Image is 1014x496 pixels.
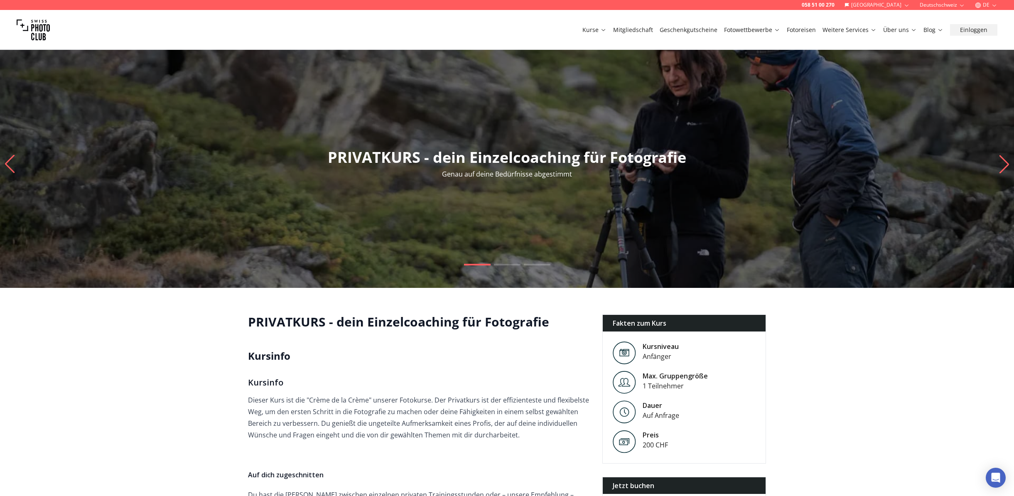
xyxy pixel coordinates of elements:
a: Blog [923,26,943,34]
a: Kurse [582,26,606,34]
h2: Kursinfo [248,349,589,363]
div: Preis [643,430,668,440]
a: Weitere Services [822,26,877,34]
div: Dauer [643,400,679,410]
a: Mitgliedschaft [613,26,653,34]
h1: PRIVATKURS - dein Einzelcoaching für Fotografie [248,314,589,329]
button: Kurse [579,24,610,36]
button: Einloggen [950,24,997,36]
img: Swiss photo club [17,13,50,47]
strong: Auf dich zugeschnitten [248,470,324,479]
a: 058 51 00 270 [802,2,835,8]
img: Level [613,400,636,423]
button: Weitere Services [819,24,880,36]
img: Level [613,341,636,364]
div: Auf Anfrage [643,410,679,420]
div: Anfänger [643,351,679,361]
div: Open Intercom Messenger [986,468,1006,488]
div: Kursniveau [643,341,679,351]
button: Blog [920,24,947,36]
button: Mitgliedschaft [610,24,656,36]
div: Fakten zum Kurs [603,315,766,331]
p: Dieser Kurs ist die "Crème de la Crème" unserer Fotokurse. Der Privatkurs ist der effizienteste u... [248,394,589,441]
a: Fotowettbewerbe [724,26,780,34]
button: Fotowettbewerbe [721,24,783,36]
img: Level [613,371,636,394]
a: Über uns [883,26,917,34]
div: Max. Gruppengröße [643,371,708,381]
button: Geschenkgutscheine [656,24,721,36]
h3: Kursinfo [248,376,589,389]
a: Geschenkgutscheine [660,26,717,34]
div: Jetzt buchen [603,477,766,494]
button: Über uns [880,24,920,36]
a: Fotoreisen [787,26,816,34]
div: 200 CHF [643,440,668,450]
div: 1 Teilnehmer [643,381,708,391]
img: Preis [613,430,636,453]
button: Fotoreisen [783,24,819,36]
